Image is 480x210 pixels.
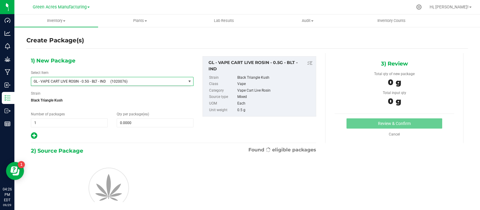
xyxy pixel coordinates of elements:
a: Inventory Counts [349,14,433,27]
div: 0.5 g [237,107,313,114]
div: Vape Cart Live Rosin [237,87,313,94]
label: Strain [209,75,236,81]
inline-svg: Dashboard [4,17,10,23]
span: Plants [98,18,181,23]
a: Cancel [389,132,400,136]
span: Audit [266,18,349,23]
label: Source type [209,94,236,100]
a: Audit [266,14,349,27]
p: 09/29 [3,203,12,207]
span: GL - VAPE CART LIVE ROSIN - 0.5G - BLT - IND [34,79,106,84]
label: UOM [209,100,236,107]
label: Category [209,87,236,94]
span: (1020076) [110,79,183,84]
span: 0 g [388,78,401,87]
inline-svg: Outbound [4,108,10,114]
div: Each [237,100,313,107]
span: Total input qty [383,91,406,95]
span: Inventory [14,18,98,23]
iframe: Resource center [6,162,24,180]
inline-svg: Inbound [4,82,10,88]
inline-svg: Inventory [4,95,10,101]
inline-svg: Reports [4,121,10,127]
span: Inventory Counts [369,18,414,23]
h4: Create Package(s) [26,36,84,45]
div: GL - VAPE CART LIVE ROSIN - 0.5G - BLT - IND [208,59,313,72]
iframe: Resource center unread badge [18,161,25,168]
p: 04:26 PM EDT [3,187,12,203]
a: Inventory [14,14,98,27]
inline-svg: Grow [4,56,10,62]
div: Vape [237,81,313,87]
span: 0 g [388,96,401,106]
span: select [186,77,193,86]
span: Total qty of new package [374,72,415,76]
a: Plants [98,14,182,27]
a: Lab Results [182,14,266,27]
inline-svg: Monitoring [4,43,10,49]
span: Found eligible packages [248,146,316,154]
label: Class [209,81,236,87]
span: Hi, [PERSON_NAME]! [430,5,469,9]
inline-svg: Analytics [4,30,10,36]
span: Green Acres Manufacturing [33,5,87,10]
button: Review & Confirm [346,118,442,129]
span: 1) New Package [31,56,75,65]
label: Select Item [31,70,49,75]
span: Lab Results [206,18,242,23]
div: Manage settings [415,4,423,10]
inline-svg: Manufacturing [4,69,10,75]
div: Black Triangle Kush [237,75,313,81]
div: Mixed [237,94,313,100]
span: 3) Review [381,59,408,68]
label: Unit weight [209,107,236,114]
